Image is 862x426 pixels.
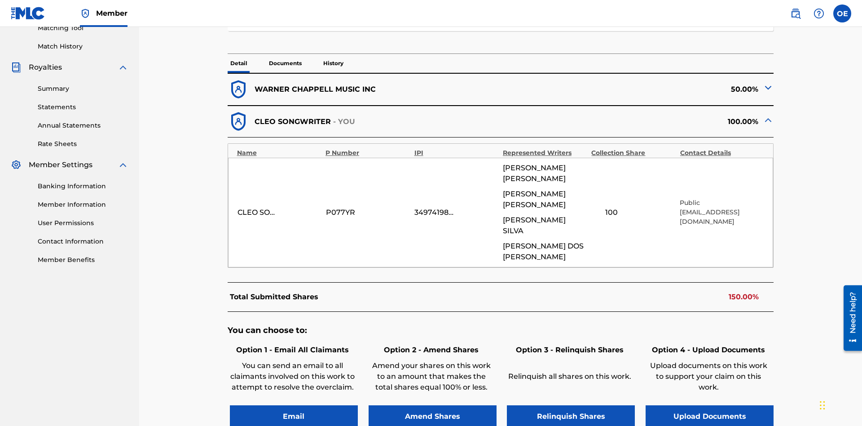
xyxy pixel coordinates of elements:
p: Detail [228,54,250,73]
img: Royalties [11,62,22,73]
span: [PERSON_NAME] [PERSON_NAME] [503,189,587,210]
div: Name [237,148,321,158]
p: WARNER CHAPPELL MUSIC INC [255,84,376,95]
a: Matching Tool [38,23,128,33]
span: Member [96,8,128,18]
img: help [814,8,824,19]
a: Banking Information [38,182,128,191]
a: Public Search [787,4,805,22]
a: Annual Statements [38,121,128,130]
img: Member Settings [11,160,22,170]
a: User Permissions [38,218,128,228]
div: IPI [414,148,498,158]
span: [PERSON_NAME] [PERSON_NAME] [503,163,587,184]
p: - YOU [333,116,356,127]
p: Relinquish all shares on this work. [507,371,633,382]
p: Documents [266,54,304,73]
a: Statements [38,102,128,112]
img: expand [118,160,128,170]
iframe: Chat Widget [817,383,862,426]
img: MLC Logo [11,7,45,20]
p: History [321,54,346,73]
h6: Option 1 - Email All Claimants [230,345,356,355]
div: P Number [325,148,409,158]
p: Total Submitted Shares [230,292,318,302]
p: Upload documents on this work to support your claim on this work. [646,360,771,393]
img: Top Rightsholder [80,8,91,19]
span: [PERSON_NAME] SILVA [503,215,587,236]
a: Match History [38,42,128,51]
p: Public [680,198,764,208]
p: Amend your shares on this work to an amount that makes the total shares equal 100% or less. [369,360,494,393]
div: Help [810,4,828,22]
a: Summary [38,84,128,93]
p: 150.00% [729,292,759,302]
span: [PERSON_NAME] DOS [PERSON_NAME] [503,241,587,262]
h5: You can choose to: [228,325,774,336]
p: [EMAIL_ADDRESS][DOMAIN_NAME] [680,208,764,226]
span: Member Settings [29,160,92,170]
p: CLEO SONGWRITER [255,116,331,127]
a: Contact Information [38,237,128,246]
img: expand-cell-toggle [763,82,774,93]
iframe: Resource Center [837,282,862,355]
div: Contact Details [680,148,764,158]
img: expand-cell-toggle [763,115,774,125]
div: Drag [820,392,825,419]
img: dfb38c8551f6dcc1ac04.svg [228,111,250,133]
img: dfb38c8551f6dcc1ac04.svg [228,79,250,101]
img: search [790,8,801,19]
a: Rate Sheets [38,139,128,149]
a: Member Benefits [38,255,128,265]
div: 50.00% [501,79,774,101]
h6: Option 4 - Upload Documents [646,345,771,355]
div: 100.00% [501,111,774,133]
div: User Menu [833,4,851,22]
div: Collection Share [591,148,675,158]
span: Royalties [29,62,62,73]
p: You can send an email to all claimants involved on this work to attempt to resolve the overclaim. [230,360,356,393]
div: Represented Writers [503,148,587,158]
h6: Option 3 - Relinquish Shares [507,345,633,355]
a: Member Information [38,200,128,209]
h6: Option 2 - Amend Shares [369,345,494,355]
img: expand [118,62,128,73]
